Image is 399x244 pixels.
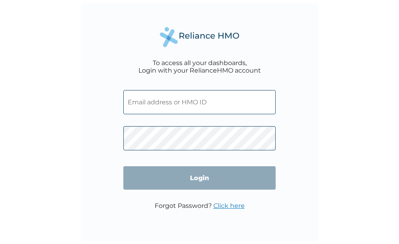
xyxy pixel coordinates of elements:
[123,166,276,190] input: Login
[155,202,245,209] p: Forgot Password?
[123,90,276,114] input: Email address or HMO ID
[160,27,239,47] img: Reliance Health's Logo
[213,202,245,209] a: Click here
[138,59,261,74] div: To access all your dashboards, Login with your RelianceHMO account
